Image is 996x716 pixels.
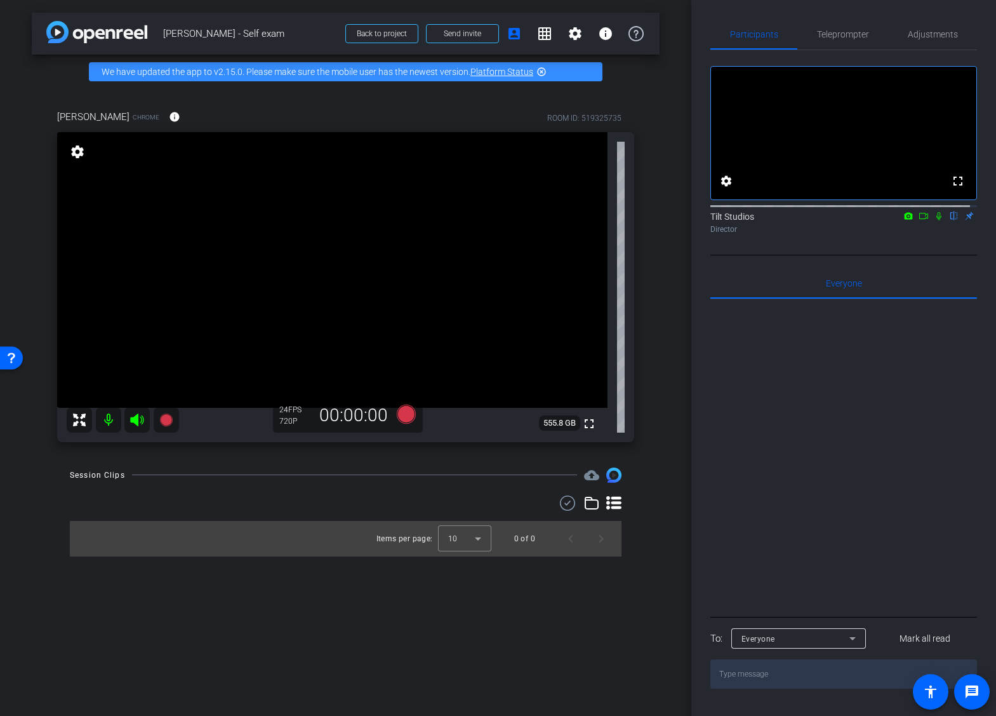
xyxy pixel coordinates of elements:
[826,279,862,288] span: Everyone
[288,405,302,414] span: FPS
[537,26,552,41] mat-icon: grid_on
[163,21,338,46] span: [PERSON_NAME] - Self exam
[710,632,722,646] div: To:
[57,110,129,124] span: [PERSON_NAME]
[311,405,396,426] div: 00:00:00
[536,67,547,77] mat-icon: highlight_off
[89,62,602,81] div: We have updated the app to v2.15.0. Please make sure the mobile user has the newest version.
[426,24,499,43] button: Send invite
[69,144,86,159] mat-icon: settings
[946,210,962,221] mat-icon: flip
[581,416,597,431] mat-icon: fullscreen
[964,684,979,699] mat-icon: message
[584,468,599,483] mat-icon: cloud_upload
[568,26,583,41] mat-icon: settings
[873,627,978,650] button: Mark all read
[547,112,621,124] div: ROOM ID: 519325735
[444,29,481,39] span: Send invite
[741,635,775,644] span: Everyone
[376,532,433,545] div: Items per page:
[133,112,159,122] span: Chrome
[279,416,311,426] div: 720P
[586,523,616,554] button: Next page
[539,415,580,431] span: 555.8 GB
[606,468,621,483] img: Session clips
[710,224,977,235] div: Director
[950,173,966,189] mat-icon: fullscreen
[584,468,599,483] span: Destinations for your clips
[710,210,977,235] div: Tilt Studios
[598,26,613,41] mat-icon: info
[719,173,734,189] mat-icon: settings
[908,30,958,39] span: Adjustments
[357,29,407,38] span: Back to project
[279,405,311,415] div: 24
[470,67,533,77] a: Platform Status
[514,532,535,545] div: 0 of 0
[900,632,950,645] span: Mark all read
[345,24,418,43] button: Back to project
[730,30,778,39] span: Participants
[507,26,522,41] mat-icon: account_box
[70,469,125,482] div: Session Clips
[817,30,869,39] span: Teleprompter
[169,111,180,123] mat-icon: info
[555,523,586,554] button: Previous page
[923,684,938,699] mat-icon: accessibility
[46,21,147,43] img: app-logo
